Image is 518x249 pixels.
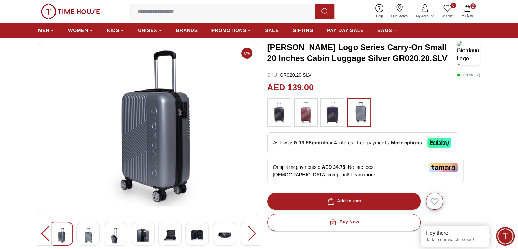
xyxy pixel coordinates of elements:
[377,27,392,34] span: BAGS
[55,228,67,243] img: Giordano Logo Series Carry-On Small 20 Inches Cabin Luggage Black GR020.20.BLK
[82,228,94,243] img: Giordano Logo Series Carry-On Small 20 Inches Cabin Luggage Black GR020.20.BLK
[267,214,421,231] button: Buy Now
[351,172,375,177] span: Learn more
[373,14,386,19] span: Help
[41,4,100,19] img: ...
[387,3,412,20] a: Our Stores
[265,24,279,36] a: SALE
[459,13,476,18] span: My Bag
[297,102,314,123] img: ...
[241,48,252,59] span: 0%
[265,27,279,34] span: SALE
[176,27,198,34] span: BRANDS
[107,24,124,36] a: KIDS
[164,228,176,243] img: Giordano Logo Series Carry-On Small 20 Inches Cabin Luggage Black GR020.20.BLK
[324,102,341,123] img: ...
[496,227,515,246] div: Chat Widget
[292,27,313,34] span: GIFTING
[267,193,421,210] button: Add to cart
[426,237,484,243] p: Talk to our watch expert!
[267,158,464,184] div: Or split in 4 payments of - No late fees, [DEMOGRAPHIC_DATA] compliant!
[191,228,203,243] img: Giordano Logo Series Carry-On Small 20 Inches Cabin Luggage Black GR020.20.BLK
[267,81,314,94] h2: AED 139.00
[109,228,122,243] img: Giordano Logo Series Carry-On Small 20 Inches Cabin Luggage Black GR020.20.BLK
[137,228,149,243] img: Giordano Logo Series Carry-On Small 20 Inches Cabin Luggage Black GR020.20.BLK
[457,72,480,78] p: ( In stock )
[138,27,157,34] span: UNISEX
[438,3,457,20] a: 0Wishlist
[451,3,456,8] span: 0
[68,27,88,34] span: WOMEN
[107,27,119,34] span: KIDS
[38,24,54,36] a: MEN
[267,42,457,64] h3: [PERSON_NAME] Logo Series Carry-On Small 20 Inches Cabin Luggage Silver GR020.20.SLV
[44,47,253,210] img: Giordano Logo Series Carry-On Small 20 Inches Cabin Luggage Black GR020.20.BLK
[372,3,387,20] a: Help
[211,24,252,36] a: PROMOTIONS
[176,24,198,36] a: BRANDS
[292,24,313,36] a: GIFTING
[218,228,231,243] img: Giordano Logo Series Carry-On Small 20 Inches Cabin Luggage Black GR020.20.BLK
[426,230,484,236] div: Hey there!
[350,102,367,123] img: ...
[328,218,359,226] div: Buy Now
[327,24,364,36] a: PAY DAY SALE
[377,24,397,36] a: BAGS
[457,3,477,19] button: 2My Bag
[429,163,458,172] img: Tamara
[326,197,362,205] div: Add to cart
[327,27,364,34] span: PAY DAY SALE
[389,14,410,19] span: Our Stores
[211,27,247,34] span: PROMOTIONS
[413,14,436,19] span: My Account
[271,102,288,123] img: ...
[322,164,345,170] span: AED 34.75
[470,3,476,9] span: 2
[457,41,480,65] img: Giordano Logo Series Carry-On Small 20 Inches Cabin Luggage Silver GR020.20.SLV
[267,72,312,78] p: GR020.20.SLV
[439,14,456,19] span: Wishlist
[138,24,162,36] a: UNISEX
[267,72,279,78] span: SKU :
[38,27,49,34] span: MEN
[68,24,93,36] a: WOMEN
